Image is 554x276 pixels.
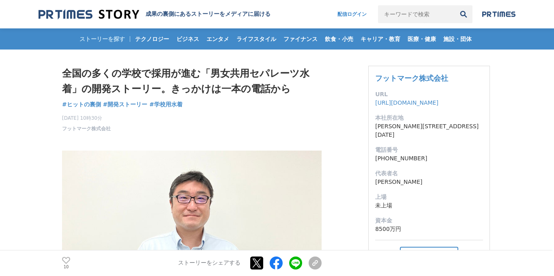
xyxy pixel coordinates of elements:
img: 成果の裏側にあるストーリーをメディアに届ける [39,9,139,20]
a: ファイナンス [280,28,321,50]
a: キャリア・教育 [357,28,404,50]
dd: 8500万円 [375,225,483,233]
dd: 未上場 [375,201,483,210]
a: フットマーク株式会社 [375,74,448,82]
input: キーワードで検索 [378,5,455,23]
dt: 資本金 [375,216,483,225]
button: フォロー [400,247,458,262]
span: #開発ストーリー [103,101,148,108]
a: ライフスタイル [233,28,279,50]
a: [URL][DOMAIN_NAME] [375,99,438,106]
a: #ヒットの裏側 [62,100,101,109]
p: ストーリーをシェアする [178,260,240,267]
a: 医療・健康 [404,28,439,50]
dt: 電話番号 [375,146,483,154]
a: ビジネス [173,28,202,50]
span: 医療・健康 [404,35,439,43]
a: フットマーク株式会社 [62,125,111,132]
dt: URL [375,90,483,99]
span: 施設・団体 [440,35,475,43]
a: エンタメ [203,28,232,50]
span: エンタメ [203,35,232,43]
a: 成果の裏側にあるストーリーをメディアに届ける 成果の裏側にあるストーリーをメディアに届ける [39,9,271,20]
span: ファイナンス [280,35,321,43]
img: prtimes [482,11,515,17]
span: キャリア・教育 [357,35,404,43]
span: ビジネス [173,35,202,43]
span: #ヒットの裏側 [62,101,101,108]
a: 施設・団体 [440,28,475,50]
dt: 本社所在地 [375,114,483,122]
span: 飲食・小売 [322,35,356,43]
button: 検索 [455,5,472,23]
a: テクノロジー [132,28,172,50]
p: 10 [62,265,70,269]
a: #開発ストーリー [103,100,148,109]
span: [DATE] 10時30分 [62,114,111,122]
dd: [PERSON_NAME][STREET_ADDRESS][DATE] [375,122,483,139]
h1: 全国の多くの学校で採用が進む「男女共用セパレーツ水着」の開発ストーリー。きっかけは一本の電話から [62,66,322,97]
span: テクノロジー [132,35,172,43]
a: 配信ログイン [329,5,375,23]
dt: 上場 [375,193,483,201]
span: #学校用水着 [149,101,183,108]
dd: [PERSON_NAME] [375,178,483,186]
span: ライフスタイル [233,35,279,43]
dd: [PHONE_NUMBER] [375,154,483,163]
a: #学校用水着 [149,100,183,109]
h2: 成果の裏側にあるストーリーをメディアに届ける [146,11,271,18]
dt: 代表者名 [375,169,483,178]
a: 飲食・小売 [322,28,356,50]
